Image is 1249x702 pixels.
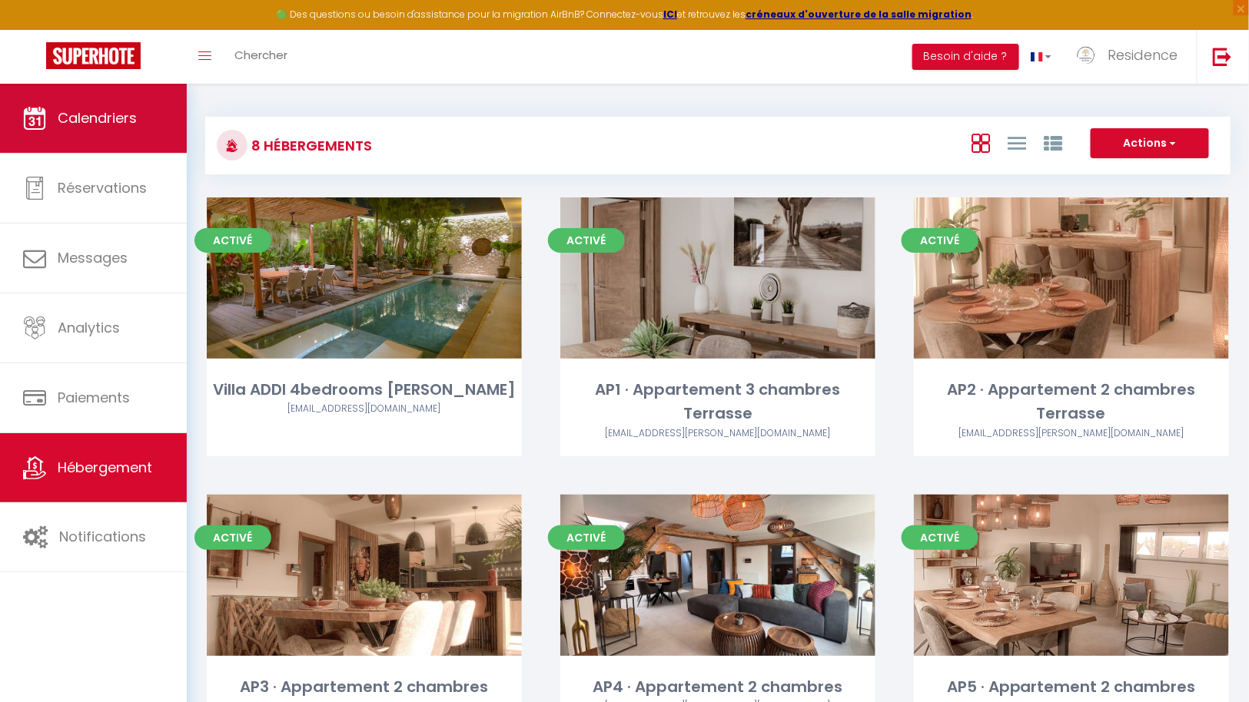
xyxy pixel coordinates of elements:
div: AP4 · Appartement 2 chambres [560,675,875,699]
button: Besoin d'aide ? [912,44,1019,70]
span: Calendriers [58,108,137,127]
a: ICI [663,8,677,21]
a: Vue en Liste [1008,130,1026,155]
img: logout [1213,47,1232,66]
span: Activé [902,525,978,550]
img: Super Booking [46,42,141,69]
button: Ouvrir le widget de chat LiveChat [12,6,58,52]
a: créneaux d'ouverture de la salle migration [746,8,972,21]
div: Airbnb [914,426,1229,441]
span: Hébergement [58,458,152,477]
a: ... Residence [1063,30,1197,84]
button: Actions [1091,128,1209,159]
a: Vue en Box [972,130,990,155]
div: Villa ADDI 4bedrooms [PERSON_NAME] [207,378,522,402]
div: AP1 · Appartement 3 chambres Terrasse [560,378,875,426]
span: Activé [548,228,625,253]
span: Réservations [58,178,147,197]
span: Notifications [59,527,146,546]
div: Airbnb [207,402,522,416]
span: Messages [58,248,128,267]
div: AP2 · Appartement 2 chambres Terrasse [914,378,1229,426]
span: Activé [194,228,271,253]
span: Residence [1108,45,1178,65]
div: Airbnb [560,426,875,441]
h3: 8 Hébergements [247,128,372,163]
span: Activé [194,525,271,550]
span: Paiements [58,388,130,407]
a: Vue par Groupe [1044,130,1062,155]
span: Chercher [234,47,287,63]
span: Analytics [58,318,120,337]
span: Activé [902,228,978,253]
span: Activé [548,525,625,550]
a: Chercher [223,30,299,84]
img: ... [1075,44,1098,67]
